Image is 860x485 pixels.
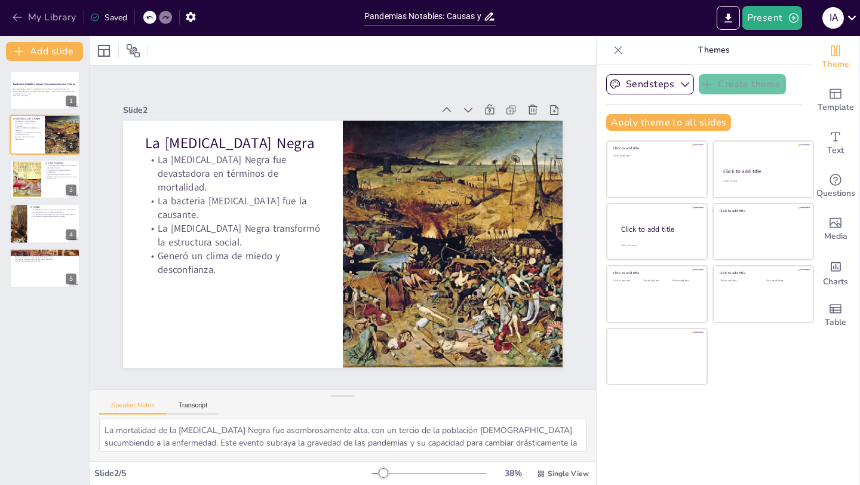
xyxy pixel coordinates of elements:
[30,213,76,216] p: Los avances en tratamientos han mejorado la calidad de vida.
[823,275,848,288] span: Charts
[13,250,76,254] p: COVID-19
[45,161,76,165] p: La Gripe Española
[812,208,859,251] div: Add images, graphics, shapes or video
[613,280,640,283] div: Click to add text
[717,6,740,30] button: Export to PowerPoint
[812,79,859,122] div: Add ready made slides
[193,250,431,466] div: Slide 2
[742,6,802,30] button: Present
[94,41,113,60] div: Layout
[9,8,81,27] button: My Library
[628,36,800,65] p: Themes
[126,44,140,58] span: Position
[30,205,76,209] p: VIH/SIDA
[355,226,504,364] p: La [MEDICAL_DATA] Negra transformó la estructura social.
[621,224,698,234] div: Click to add title
[6,42,83,61] button: Add slide
[13,260,76,262] p: Aprender de esta experiencia es vital.
[10,248,80,288] div: 5
[309,267,468,415] p: La [MEDICAL_DATA] Negra fue devastadora en términos de mortalidad.
[720,280,757,283] div: Click to add text
[13,131,41,135] p: La [MEDICAL_DATA] Negra transformó la estructura social.
[621,244,696,247] div: Click to add body
[45,169,76,173] p: La movilidad de tropas facilitó su propagación.
[66,274,76,284] div: 5
[10,70,80,110] div: 1
[720,208,805,213] div: Click to add title
[373,206,522,344] p: Generó un clima de miedo y desconfianza.
[13,258,76,260] p: Las medidas de salud pública se han vuelto esenciales.
[10,159,80,199] div: 3
[13,253,76,256] p: La COVID-19 ha transformado radicalmente el mundo.
[30,216,76,218] p: La educación y la sensibilización son cruciales.
[720,271,805,275] div: Click to add title
[13,83,75,86] strong: Pandemias Notables: Causas y Consecuencias en la Historia
[296,297,440,431] p: La [MEDICAL_DATA] Negra
[66,229,76,240] div: 4
[548,469,589,478] span: Single View
[827,144,844,157] span: Text
[613,155,699,158] div: Click to add text
[613,271,699,275] div: Click to add title
[99,401,167,415] button: Speaker Notes
[606,114,731,131] button: Apply theme to all slides
[812,122,859,165] div: Add text boxes
[825,316,846,329] span: Table
[30,211,76,214] p: La estigmatización es un desafío persistente.
[816,187,855,200] span: Questions
[499,468,527,479] div: 38 %
[94,468,372,479] div: Slide 2 / 5
[13,256,76,258] p: Resaltó la importancia de la cooperación internacional.
[818,101,854,114] span: Template
[66,96,76,106] div: 1
[13,120,41,127] p: La [MEDICAL_DATA] Negra fue devastadora en términos de mortalidad.
[30,209,76,211] p: El VIH/SIDA ha tenido un impacto profundo en la salud global.
[822,6,844,30] button: I A
[337,247,486,385] p: La bacteria [MEDICAL_DATA] fue la causante.
[10,115,80,154] div: 2
[167,401,220,415] button: Transcript
[812,251,859,294] div: Add charts and graphs
[99,419,586,452] textarea: La mortalidad de la [MEDICAL_DATA] Negra fue asombrosamente alta, con un tercio de la población [...
[45,173,76,176] p: Dejó un legado en la salud pública.
[766,280,804,283] div: Click to add text
[812,165,859,208] div: Get real-time input from your audience
[699,74,786,94] button: Create theme
[13,117,41,121] p: La [MEDICAL_DATA] Negra
[672,280,699,283] div: Click to add text
[822,7,844,29] div: I A
[66,185,76,195] div: 3
[45,176,76,180] p: Resaltó la importancia de la comunicación durante crisis.
[613,146,699,151] div: Click to add title
[66,140,76,151] div: 2
[606,74,694,94] button: Sendsteps
[45,164,76,168] p: La Gripe Española infectó a un tercio de la población mundial.
[723,180,802,183] div: Click to add text
[643,280,669,283] div: Click to add text
[90,12,127,23] div: Saved
[13,95,76,97] p: Generated with [URL]
[364,8,483,25] input: Insert title
[812,36,859,79] div: Change the overall theme
[822,58,849,71] span: Theme
[10,204,80,243] div: 4
[723,168,803,175] div: Click to add title
[13,88,76,95] p: Esta presentación explora las pandemias más significativas que han afectado a la humanidad, anali...
[812,294,859,337] div: Add a table
[824,230,847,243] span: Media
[13,127,41,131] p: La bacteria [MEDICAL_DATA] fue la causante.
[13,136,41,140] p: Generó un clima de miedo y desconfianza.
